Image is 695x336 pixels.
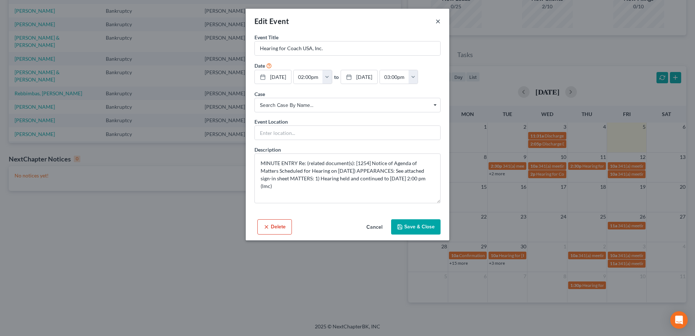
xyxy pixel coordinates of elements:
[294,70,323,84] input: -- : --
[254,90,265,98] label: Case
[254,17,289,25] span: Edit Event
[254,62,265,69] label: Date
[254,146,281,153] label: Description
[341,70,377,84] a: [DATE]
[334,73,339,81] label: to
[260,101,435,109] span: Search case by name...
[255,126,440,140] input: Enter location...
[255,41,440,55] input: Enter event name...
[670,311,688,329] div: Open Intercom Messenger
[391,219,441,235] button: Save & Close
[254,98,441,112] span: Select box activate
[257,219,292,235] button: Delete
[255,70,291,84] a: [DATE]
[254,118,288,125] label: Event Location
[254,34,278,40] span: Event Title
[361,220,388,235] button: Cancel
[435,17,441,25] button: ×
[380,70,409,84] input: -- : --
